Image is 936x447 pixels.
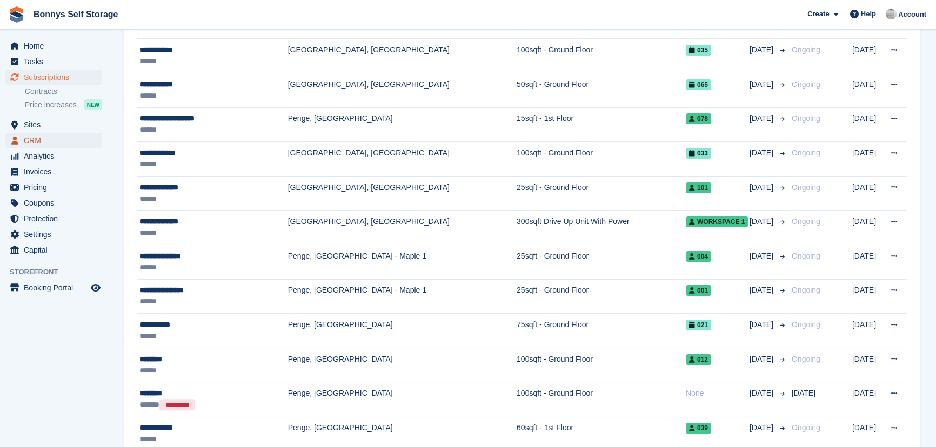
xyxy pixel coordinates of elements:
[686,216,748,227] span: Workspace 1
[517,73,686,108] td: 50sqft - Ground Floor
[861,9,876,19] span: Help
[792,252,820,260] span: Ongoing
[792,80,820,89] span: Ongoing
[686,79,711,90] span: 065
[24,227,89,242] span: Settings
[24,117,89,132] span: Sites
[25,99,102,111] a: Price increases NEW
[9,6,25,23] img: stora-icon-8386f47178a22dfd0bd8f6a31ec36ba5ce8667c1dd55bd0f319d3a0aa187defe.svg
[852,142,884,177] td: [DATE]
[517,39,686,73] td: 100sqft - Ground Floor
[5,227,102,242] a: menu
[517,176,686,211] td: 25sqft - Ground Floor
[792,217,820,226] span: Ongoing
[89,281,102,294] a: Preview store
[5,148,102,164] a: menu
[24,148,89,164] span: Analytics
[288,142,517,177] td: [GEOGRAPHIC_DATA], [GEOGRAPHIC_DATA]
[792,389,815,397] span: [DATE]
[886,9,897,19] img: James Bonny
[24,195,89,211] span: Coupons
[750,319,775,330] span: [DATE]
[25,100,77,110] span: Price increases
[750,388,775,399] span: [DATE]
[686,354,711,365] span: 012
[852,107,884,142] td: [DATE]
[852,245,884,280] td: [DATE]
[24,70,89,85] span: Subscriptions
[5,117,102,132] a: menu
[517,348,686,382] td: 100sqft - Ground Floor
[25,86,102,97] a: Contracts
[686,113,711,124] span: 078
[750,79,775,90] span: [DATE]
[686,182,711,193] span: 101
[24,164,89,179] span: Invoices
[686,148,711,159] span: 033
[5,280,102,295] a: menu
[288,245,517,280] td: Penge, [GEOGRAPHIC_DATA] - Maple 1
[852,73,884,108] td: [DATE]
[852,176,884,211] td: [DATE]
[24,242,89,258] span: Capital
[852,279,884,314] td: [DATE]
[84,99,102,110] div: NEW
[5,38,102,53] a: menu
[750,354,775,365] span: [DATE]
[288,176,517,211] td: [GEOGRAPHIC_DATA], [GEOGRAPHIC_DATA]
[792,286,820,294] span: Ongoing
[750,216,775,227] span: [DATE]
[852,348,884,382] td: [DATE]
[750,285,775,296] span: [DATE]
[517,314,686,348] td: 75sqft - Ground Floor
[288,314,517,348] td: Penge, [GEOGRAPHIC_DATA]
[686,251,711,262] span: 004
[5,164,102,179] a: menu
[288,211,517,245] td: [GEOGRAPHIC_DATA], [GEOGRAPHIC_DATA]
[517,142,686,177] td: 100sqft - Ground Floor
[288,73,517,108] td: [GEOGRAPHIC_DATA], [GEOGRAPHIC_DATA]
[5,242,102,258] a: menu
[5,133,102,148] a: menu
[288,39,517,73] td: [GEOGRAPHIC_DATA], [GEOGRAPHIC_DATA]
[24,280,89,295] span: Booking Portal
[5,70,102,85] a: menu
[24,133,89,148] span: CRM
[686,45,711,56] span: 035
[288,279,517,314] td: Penge, [GEOGRAPHIC_DATA] - Maple 1
[852,211,884,245] td: [DATE]
[517,211,686,245] td: 300sqft Drive Up Unit With Power
[852,314,884,348] td: [DATE]
[792,45,820,54] span: Ongoing
[10,267,108,277] span: Storefront
[5,195,102,211] a: menu
[288,382,517,417] td: Penge, [GEOGRAPHIC_DATA]
[517,245,686,280] td: 25sqft - Ground Floor
[792,320,820,329] span: Ongoing
[686,285,711,296] span: 001
[517,382,686,417] td: 100sqft - Ground Floor
[288,107,517,142] td: Penge, [GEOGRAPHIC_DATA]
[24,180,89,195] span: Pricing
[517,279,686,314] td: 25sqft - Ground Floor
[24,54,89,69] span: Tasks
[750,147,775,159] span: [DATE]
[792,423,820,432] span: Ongoing
[807,9,829,19] span: Create
[5,180,102,195] a: menu
[750,182,775,193] span: [DATE]
[24,211,89,226] span: Protection
[24,38,89,53] span: Home
[517,107,686,142] td: 15sqft - 1st Floor
[5,54,102,69] a: menu
[852,382,884,417] td: [DATE]
[686,320,711,330] span: 021
[792,355,820,363] span: Ongoing
[686,423,711,434] span: 039
[792,114,820,123] span: Ongoing
[852,39,884,73] td: [DATE]
[750,422,775,434] span: [DATE]
[750,250,775,262] span: [DATE]
[898,9,926,20] span: Account
[29,5,122,23] a: Bonnys Self Storage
